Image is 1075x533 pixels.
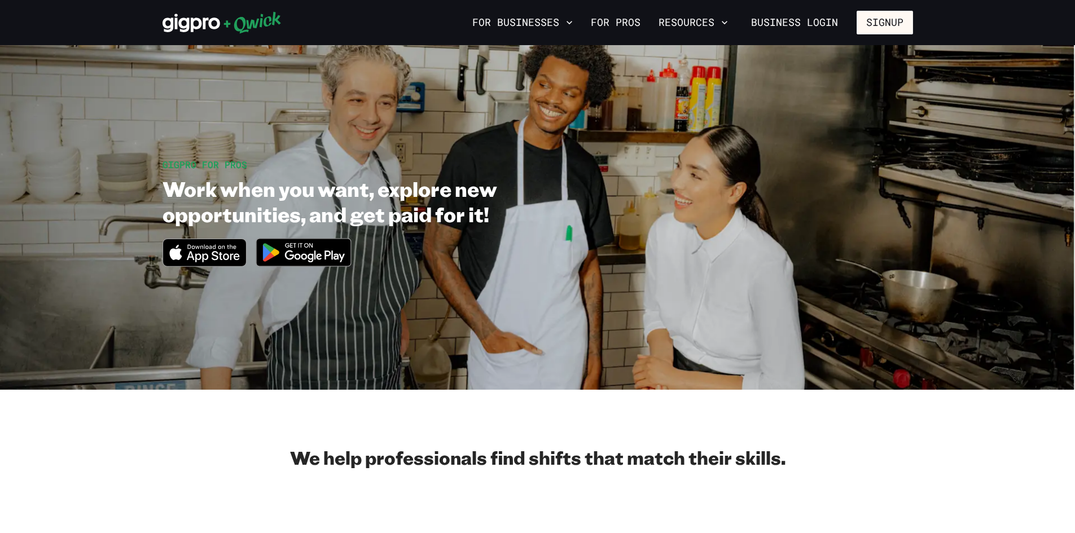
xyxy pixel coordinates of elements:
[249,231,358,274] img: Get it on Google Play
[468,13,577,32] button: For Businesses
[163,446,913,469] h2: We help professionals find shifts that match their skills.
[586,13,645,32] a: For Pros
[163,176,613,227] h1: Work when you want, explore new opportunities, and get paid for it!
[857,11,913,34] button: Signup
[163,257,247,269] a: Download on the App Store
[741,11,848,34] a: Business Login
[163,158,247,170] span: GIGPRO FOR PROS
[654,13,732,32] button: Resources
